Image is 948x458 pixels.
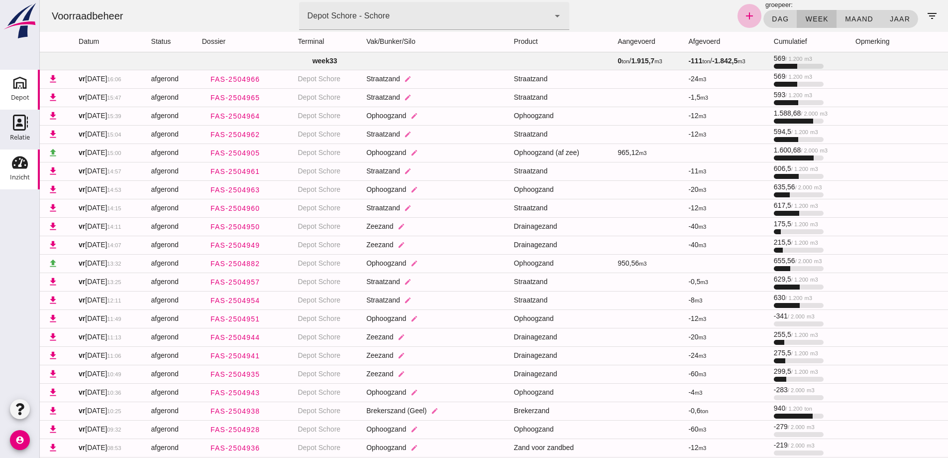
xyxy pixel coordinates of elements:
th: aangevoerd [570,32,640,52]
small: m3 [764,74,772,80]
i: download [8,129,18,140]
span: FAS-2504941 [170,352,220,360]
td: Depot Schore [250,309,318,328]
small: 14:07 [67,242,81,248]
th: datum [31,32,104,52]
td: Straatzand [466,70,570,88]
a: FAS-2504882 [162,255,228,273]
span: 1.588,68 [734,109,788,117]
span: FAS-2504961 [170,167,220,175]
small: m3 [659,168,667,174]
a: FAS-2504943 [162,384,228,402]
td: Straatzand [318,291,466,309]
td: Straatzand [318,273,466,291]
td: Zeezand [318,236,466,254]
i: edit [364,204,372,212]
i: download [8,92,18,103]
td: afgerond [104,70,154,88]
a: FAS-2504951 [162,310,228,328]
th: vak/bunker/silo [318,32,466,52]
strong: -1.842,5 [672,57,698,65]
td: Zeezand [318,365,466,383]
td: Brekerszand (Geel) [318,402,466,420]
td: Drainagezand [466,328,570,346]
strong: 1.915,7 [591,57,615,65]
span: FAS-2504938 [170,407,220,415]
span: 940 [734,404,772,412]
a: FAS-2504938 [162,402,228,420]
span: 629,5 [734,275,778,283]
span: -1,5 [648,93,668,101]
span: 255,5 [734,330,778,338]
a: FAS-2504961 [162,162,228,180]
small: m3 [764,56,772,62]
i: edit [364,297,372,304]
small: / 1.200 [745,56,762,62]
i: edit [371,149,378,156]
th: dossier [154,32,250,52]
i: edit [371,186,378,193]
td: Zeezand [318,346,466,365]
i: arrow_drop_down [512,10,524,22]
td: Depot Schore [250,346,318,365]
td: Depot Schore [250,162,318,180]
td: Straatzand [318,199,466,217]
div: Inzicht [10,174,30,180]
td: Depot Schore [250,328,318,346]
small: m3 [659,132,667,138]
span: 569 [734,54,772,62]
i: download [8,277,18,287]
small: m3 [774,258,782,264]
span: 606,5 [734,164,778,172]
td: afgerond [104,199,154,217]
td: Drainagezand [466,365,570,383]
span: FAS-2504905 [170,149,220,157]
a: FAS-2504944 [162,328,228,346]
span: [DATE] [39,167,81,175]
strong: vr [39,93,45,101]
td: afgerond [104,346,154,365]
i: edit [358,223,365,230]
td: Depot Schore [250,144,318,162]
td: Drainagezand [466,346,570,365]
i: edit [364,278,372,286]
i: download [8,74,18,84]
span: FAS-2504951 [170,315,220,323]
td: Depot Schore [250,420,318,439]
span: [DATE] [39,93,81,101]
a: FAS-2504963 [162,181,228,199]
span: FAS-2504928 [170,426,220,434]
a: FAS-2504966 [162,70,228,88]
td: Straatzand [466,291,570,309]
span: -219 [734,441,775,449]
div: Voorraadbeheer [4,9,91,23]
small: m3 [770,129,778,135]
i: edit [364,94,372,101]
a: FAS-2504950 [162,218,228,236]
td: Ophoogzand [318,144,466,162]
span: [DATE] [39,75,81,83]
td: Straatzand [466,88,570,107]
a: FAS-2504954 [162,292,228,309]
span: maand [805,15,834,23]
td: Depot Schore [250,125,318,144]
i: upload [8,148,18,158]
td: Depot Schore [250,199,318,217]
span: 593 [734,91,772,99]
a: FAS-2504957 [162,273,228,291]
td: Zeezand [318,328,466,346]
i: edit [358,352,365,359]
small: m3 [770,240,778,246]
a: FAS-2504965 [162,89,228,107]
td: Ophoogzand (af zee) [466,144,570,162]
small: 14:11 [67,224,81,230]
a: FAS-2504962 [162,126,228,144]
td: Straatzand [466,125,570,144]
i: edit [364,167,372,175]
a: FAS-2504960 [162,199,228,217]
span: -11 [648,167,666,175]
small: 15:39 [67,113,81,119]
small: / 2.000 [761,111,778,117]
span: -20 [648,185,666,193]
i: edit [391,407,399,415]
